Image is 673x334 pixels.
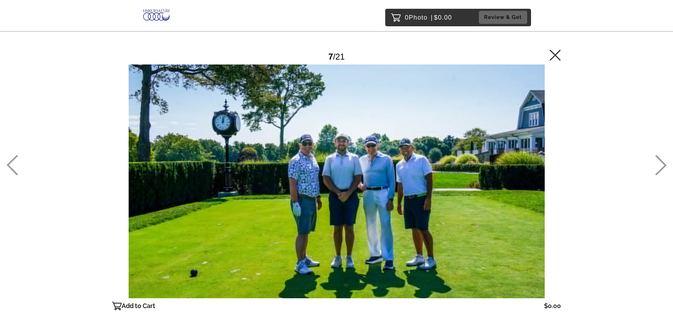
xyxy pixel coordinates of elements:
[405,12,452,23] p: 0 $0.00
[431,14,433,21] span: |
[409,12,428,23] span: Photo
[479,11,529,24] a: Review & Get
[142,8,172,23] img: Snapphound Logo
[335,52,345,61] span: 21
[479,11,527,24] button: Review & Get
[122,300,155,312] p: Add to Cart
[544,300,561,312] p: $0.00
[328,52,333,61] span: 7
[328,49,345,64] div: /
